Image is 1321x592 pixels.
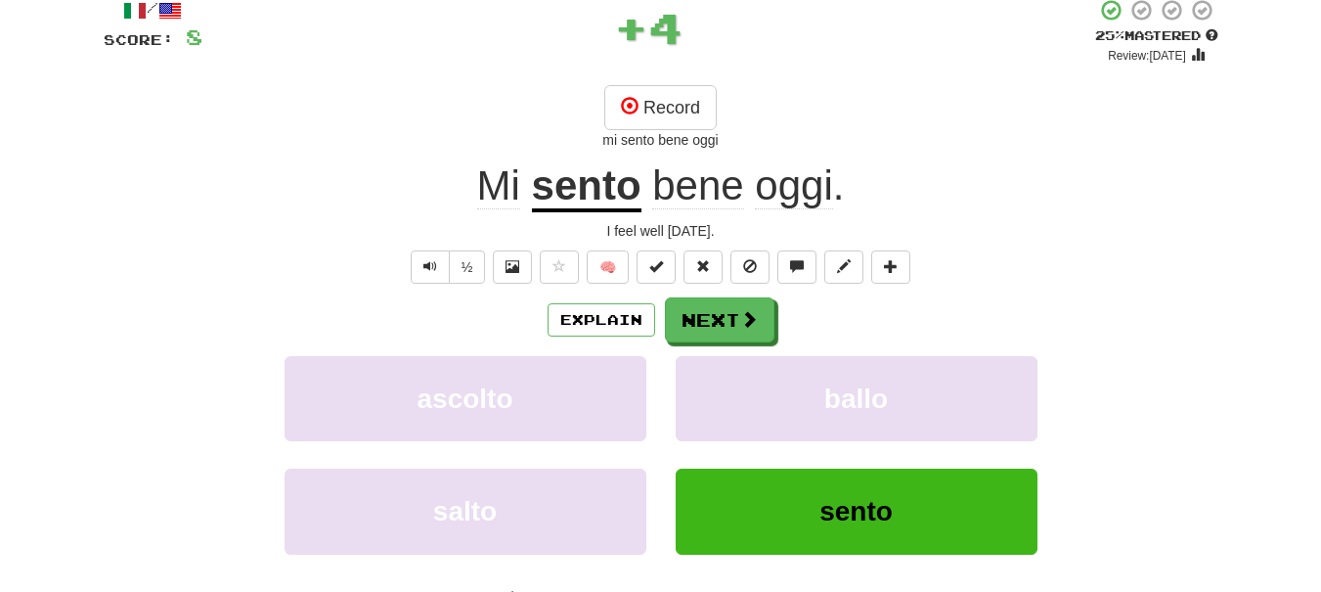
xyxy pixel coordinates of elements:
button: Ignore sentence (alt+i) [730,250,770,284]
span: sento [819,496,893,526]
button: salto [285,469,646,554]
span: ascolto [417,384,512,414]
span: 8 [186,24,202,49]
span: oggi [755,162,832,209]
span: Mi [477,162,520,209]
button: Reset to 0% Mastered (alt+r) [683,250,723,284]
span: 25 % [1095,27,1124,43]
span: Score: [104,31,174,48]
button: sento [676,469,1037,554]
div: Text-to-speech controls [407,250,486,284]
button: 🧠 [587,250,629,284]
button: Next [665,297,774,342]
span: ballo [824,384,888,414]
div: mi sento bene oggi [104,130,1218,150]
span: salto [433,496,497,526]
button: Favorite sentence (alt+f) [540,250,579,284]
small: Review: [DATE] [1108,49,1186,63]
button: Edit sentence (alt+d) [824,250,863,284]
button: Record [604,85,717,130]
button: Explain [548,303,655,337]
u: sento [532,162,641,212]
span: . [641,162,845,209]
div: Mastered [1095,27,1218,45]
span: bene [652,162,743,209]
button: Add to collection (alt+a) [871,250,910,284]
button: Show image (alt+x) [493,250,532,284]
button: Discuss sentence (alt+u) [777,250,816,284]
span: 4 [648,3,683,52]
button: Play sentence audio (ctl+space) [411,250,450,284]
button: ½ [449,250,486,284]
button: ascolto [285,356,646,441]
button: ballo [676,356,1037,441]
button: Set this sentence to 100% Mastered (alt+m) [637,250,676,284]
div: I feel well [DATE]. [104,221,1218,241]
